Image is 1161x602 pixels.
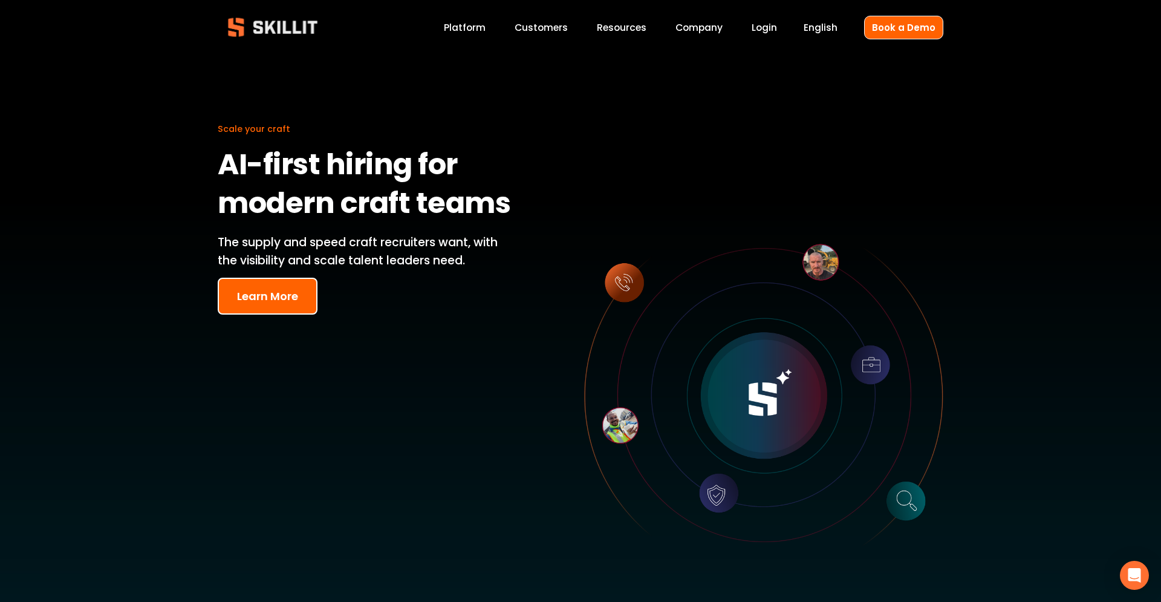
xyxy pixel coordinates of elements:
[752,19,777,36] a: Login
[218,9,328,45] img: Skillit
[597,21,646,34] span: Resources
[1120,561,1149,590] div: Open Intercom Messenger
[218,142,510,231] strong: AI-first hiring for modern craft teams
[804,21,837,34] span: English
[597,19,646,36] a: folder dropdown
[218,123,290,135] span: Scale your craft
[675,19,723,36] a: Company
[864,16,943,39] a: Book a Demo
[218,278,317,315] button: Learn More
[218,234,516,270] p: The supply and speed craft recruiters want, with the visibility and scale talent leaders need.
[515,19,568,36] a: Customers
[444,19,486,36] a: Platform
[804,19,837,36] div: language picker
